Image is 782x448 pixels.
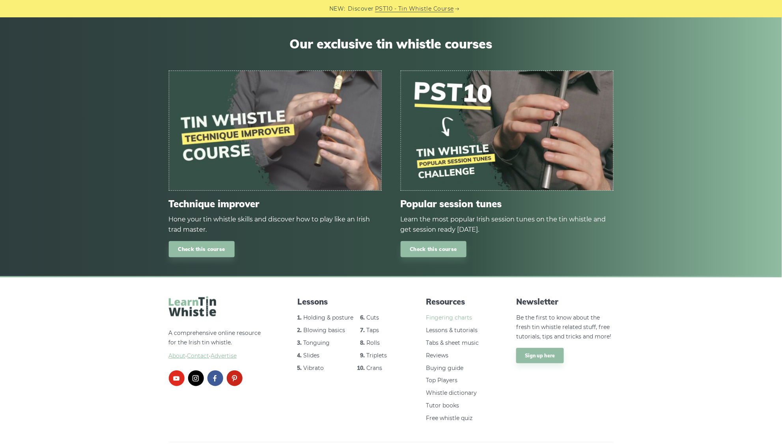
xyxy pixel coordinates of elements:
a: instagram [188,370,204,386]
a: PST10 - Tin Whistle Course [375,4,454,13]
a: Tutor books [426,402,459,409]
span: Contact [187,352,209,359]
a: Sign up here [516,348,564,364]
a: Triplets [367,352,387,359]
a: About [169,352,186,359]
a: Tonguing [303,339,330,346]
a: Whistle dictionary [426,389,477,396]
span: Advertise [211,352,237,359]
span: Technique improver [169,198,382,210]
a: Fingering charts [426,314,472,321]
span: Lessons [297,296,394,307]
a: youtube [169,370,185,386]
span: Our exclusive tin whistle courses [169,36,614,51]
a: Lessons & tutorials [426,327,478,334]
a: Rolls [367,339,380,346]
a: Crans [367,364,383,372]
div: Learn the most popular Irish session tunes on the tin whistle and get session ready [DATE]. [401,214,614,235]
a: Reviews [426,352,449,359]
p: Be the first to know about the fresh tin whistle related stuff, free tutorials, tips and tricks a... [516,313,613,341]
a: Check this course [401,241,467,257]
a: Check this course [169,241,235,257]
img: tin-whistle-course [169,71,381,190]
a: pinterest [227,370,243,386]
span: NEW: [329,4,345,13]
span: Newsletter [516,296,613,307]
img: LearnTinWhistle.com [169,296,216,316]
a: facebook [207,370,223,386]
div: Hone your tin whistle skills and discover how to play like an Irish trad master. [169,214,382,235]
span: · [169,351,266,361]
a: Free whistle quiz [426,415,473,422]
a: Vibrato [303,364,324,372]
a: Top Players [426,377,458,384]
a: Taps [367,327,379,334]
a: Blowing basics [303,327,345,334]
span: Discover [348,4,374,13]
a: Tabs & sheet music [426,339,479,346]
a: Contact·Advertise [187,352,237,359]
a: Buying guide [426,364,464,372]
span: Resources [426,296,485,307]
a: Slides [303,352,319,359]
a: Cuts [367,314,379,321]
span: Popular session tunes [401,198,614,210]
p: A comprehensive online resource for the Irish tin whistle. [169,329,266,361]
a: Holding & posture [303,314,353,321]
